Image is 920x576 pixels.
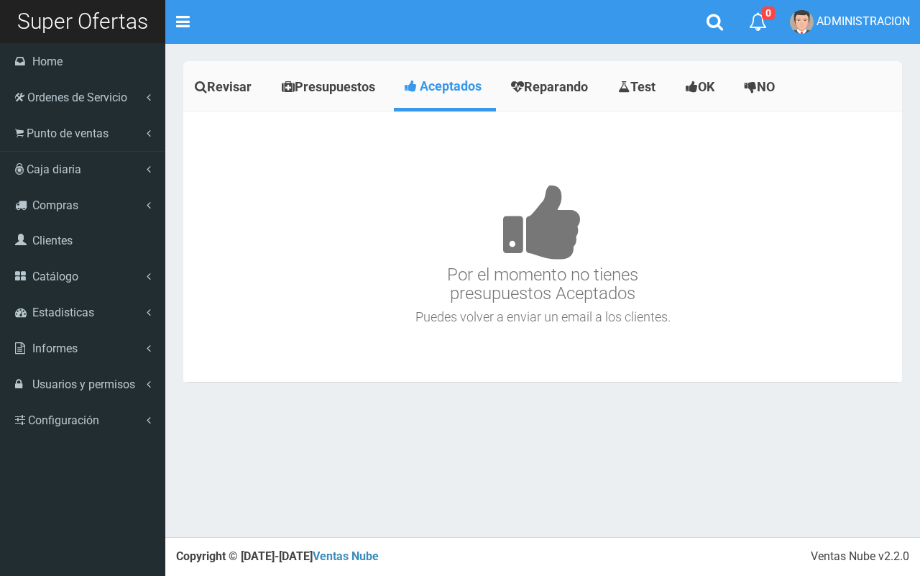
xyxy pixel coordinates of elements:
[187,310,898,324] h4: Puedes volver a enviar un email a los clientes.
[27,91,127,104] span: Ordenes de Servicio
[295,79,375,94] span: Presupuestos
[32,306,94,319] span: Estadisticas
[32,198,78,212] span: Compras
[176,549,379,563] strong: Copyright © [DATE]-[DATE]
[790,10,814,34] img: User Image
[811,549,909,565] div: Ventas Nube v2.2.0
[313,549,379,563] a: Ventas Nube
[17,9,148,34] span: Super Ofertas
[28,413,99,427] span: Configuración
[816,14,910,28] span: ADMINISTRACION
[32,55,63,68] span: Home
[32,270,78,283] span: Catálogo
[183,65,267,109] a: Revisar
[757,79,775,94] span: NO
[762,6,775,20] span: 0
[698,79,714,94] span: OK
[674,65,730,109] a: OK
[32,378,135,391] span: Usuarios y permisos
[187,141,898,303] h3: Por el momento no tienes presupuestos Aceptados
[270,65,390,109] a: Presupuestos
[420,78,482,93] span: Aceptados
[630,79,655,94] span: Test
[32,234,73,247] span: Clientes
[500,65,603,109] a: Reparando
[27,127,109,140] span: Punto de ventas
[32,342,78,355] span: Informes
[394,65,496,108] a: Aceptados
[207,79,252,94] span: Revisar
[607,65,671,109] a: Test
[27,163,81,176] span: Caja diaria
[733,65,790,109] a: NO
[524,79,588,94] span: Reparando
